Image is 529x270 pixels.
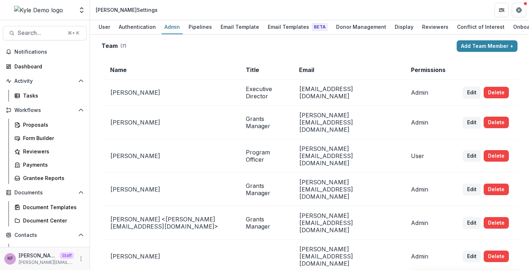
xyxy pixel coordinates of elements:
[290,139,402,173] td: [PERSON_NAME][EMAIL_ADDRESS][DOMAIN_NAME]
[23,121,81,129] div: Proposals
[392,20,416,34] a: Display
[101,80,237,106] td: [PERSON_NAME]
[101,42,118,49] h2: Team
[484,251,509,262] button: Delete
[237,106,290,139] td: Grants Manager
[23,174,81,182] div: Grantee Reports
[218,22,262,32] div: Email Template
[12,244,87,256] a: Grantees
[14,49,84,55] span: Notifications
[162,22,183,32] div: Admin
[186,22,215,32] div: Pipelines
[454,22,507,32] div: Conflict of Interest
[265,20,330,34] a: Email Templates Beta
[457,40,517,52] button: Add Team Member +
[77,3,87,17] button: Open entity switcher
[463,251,481,262] button: Edit
[8,256,13,261] div: Kyle Ford
[237,80,290,106] td: Executive Director
[290,206,402,240] td: [PERSON_NAME][EMAIL_ADDRESS][DOMAIN_NAME]
[484,217,509,229] button: Delete
[14,232,75,238] span: Contacts
[484,150,509,162] button: Delete
[237,173,290,206] td: Grants Manager
[402,139,454,173] td: User
[484,184,509,195] button: Delete
[463,117,481,128] button: Edit
[96,22,113,32] div: User
[19,252,57,259] p: [PERSON_NAME]
[77,255,85,263] button: More
[121,43,126,49] p: ( 7 )
[402,173,454,206] td: Admin
[484,117,509,128] button: Delete
[3,60,87,72] a: Dashboard
[333,22,389,32] div: Donor Management
[454,20,507,34] a: Conflict of Interest
[18,30,63,36] span: Search...
[237,139,290,173] td: Program Officer
[12,172,87,184] a: Grantee Reports
[494,3,509,17] button: Partners
[237,60,290,80] td: Title
[312,23,327,31] span: Beta
[19,259,74,266] p: [PERSON_NAME][EMAIL_ADDRESS][DOMAIN_NAME]
[23,148,81,155] div: Reviewers
[93,5,160,15] nav: breadcrumb
[333,20,389,34] a: Donor Management
[12,215,87,226] a: Document Center
[101,60,237,80] td: Name
[116,20,159,34] a: Authentication
[402,106,454,139] td: Admin
[101,139,237,173] td: [PERSON_NAME]
[101,106,237,139] td: [PERSON_NAME]
[12,159,87,171] a: Payments
[290,80,402,106] td: [EMAIL_ADDRESS][DOMAIN_NAME]
[484,87,509,98] button: Delete
[265,22,330,32] div: Email Templates
[23,203,81,211] div: Document Templates
[218,20,262,34] a: Email Template
[3,104,87,116] button: Open Workflows
[12,90,87,102] a: Tasks
[463,87,481,98] button: Edit
[512,3,526,17] button: Get Help
[402,60,454,80] td: Permissions
[3,229,87,241] button: Open Contacts
[60,252,74,259] p: Staff
[3,187,87,198] button: Open Documents
[463,217,481,229] button: Edit
[12,201,87,213] a: Document Templates
[96,6,158,14] div: [PERSON_NAME] Settings
[23,92,81,99] div: Tasks
[12,132,87,144] a: Form Builder
[12,145,87,157] a: Reviewers
[23,161,81,168] div: Payments
[419,20,451,34] a: Reviewers
[14,63,81,70] div: Dashboard
[402,206,454,240] td: Admin
[463,150,481,162] button: Edit
[14,190,75,196] span: Documents
[162,20,183,34] a: Admin
[14,107,75,113] span: Workflows
[290,60,402,80] td: Email
[392,22,416,32] div: Display
[402,80,454,106] td: Admin
[3,75,87,87] button: Open Activity
[14,6,63,14] img: Kyle Demo logo
[186,20,215,34] a: Pipelines
[66,29,81,37] div: ⌘ + K
[23,246,81,253] div: Grantees
[101,206,237,240] td: [PERSON_NAME] <[PERSON_NAME][EMAIL_ADDRESS][DOMAIN_NAME]>
[3,46,87,58] button: Notifications
[23,217,81,224] div: Document Center
[463,184,481,195] button: Edit
[290,173,402,206] td: [PERSON_NAME][EMAIL_ADDRESS][DOMAIN_NAME]
[101,173,237,206] td: [PERSON_NAME]
[237,206,290,240] td: Grants Manager
[3,26,87,40] button: Search...
[419,22,451,32] div: Reviewers
[14,78,75,84] span: Activity
[96,20,113,34] a: User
